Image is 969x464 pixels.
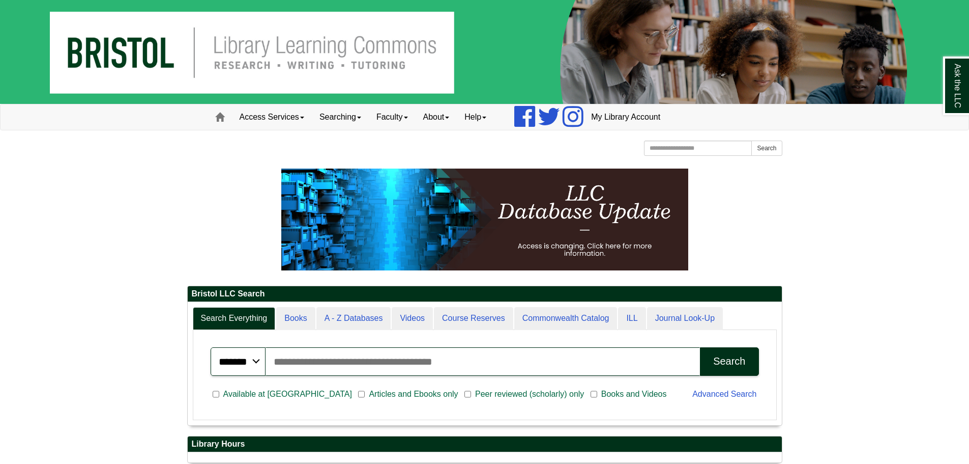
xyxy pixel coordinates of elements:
[514,307,618,330] a: Commonwealth Catalog
[457,104,494,130] a: Help
[188,436,782,452] h2: Library Hours
[434,307,513,330] a: Course Reserves
[713,356,745,367] div: Search
[193,307,276,330] a: Search Everything
[597,388,671,400] span: Books and Videos
[232,104,312,130] a: Access Services
[591,390,597,399] input: Books and Videos
[312,104,369,130] a: Searching
[188,286,782,302] h2: Bristol LLC Search
[471,388,588,400] span: Peer reviewed (scholarly) only
[219,388,356,400] span: Available at [GEOGRAPHIC_DATA]
[316,307,391,330] a: A - Z Databases
[392,307,433,330] a: Videos
[213,390,219,399] input: Available at [GEOGRAPHIC_DATA]
[618,307,645,330] a: ILL
[276,307,315,330] a: Books
[365,388,462,400] span: Articles and Ebooks only
[281,169,688,270] img: HTML tutorial
[416,104,457,130] a: About
[464,390,471,399] input: Peer reviewed (scholarly) only
[692,390,756,398] a: Advanced Search
[647,307,723,330] a: Journal Look-Up
[583,104,668,130] a: My Library Account
[369,104,416,130] a: Faculty
[358,390,365,399] input: Articles and Ebooks only
[751,141,782,156] button: Search
[700,347,758,376] button: Search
